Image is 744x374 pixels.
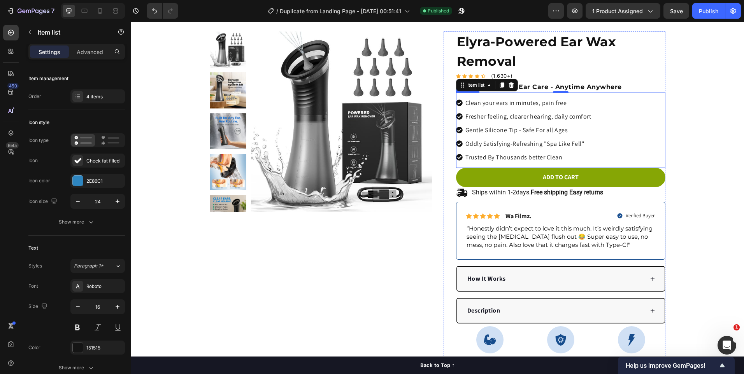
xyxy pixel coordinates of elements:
iframe: Intercom live chat [718,336,736,355]
p: Settings [39,48,60,56]
button: Publish [692,3,725,19]
span: / [276,7,278,15]
button: Add to cart [325,146,534,165]
div: Styles [28,262,42,269]
div: 2E86C1 [86,178,123,185]
div: Icon size [28,196,59,207]
div: Color [28,344,40,351]
div: 151515 [86,344,123,351]
p: Advanced [77,48,103,56]
strong: Free shipping Easy returns [400,167,472,174]
div: Beta [6,142,19,149]
div: Font [28,283,38,290]
div: Item list [335,60,355,67]
div: Show more [59,218,95,226]
iframe: Design area [131,22,744,374]
p: Fresher feeling, clearer hearing, daily comfort [334,90,460,100]
span: 1 [733,324,740,330]
div: Show more [59,364,95,372]
div: Add to cart [412,152,447,160]
div: Publish [699,7,718,15]
p: Verified Buyer [495,191,523,197]
div: Text [28,245,38,252]
button: Save [663,3,689,19]
div: Back to Top ↑ [289,339,324,348]
p: “ [335,203,524,227]
button: Show more [28,215,125,229]
p: Safe Comfortable Ear Care - Anytime Anywhere [326,61,533,70]
span: Honestly didn’t expect to love it this much. It’s weirdly satisfying seeing the [MEDICAL_DATA] fl... [335,203,521,227]
p: Clean your ears in minutes, pain free [334,77,460,86]
div: Icon style [28,119,49,126]
div: Item management [28,75,68,82]
button: Show survey - Help us improve GemPages! [626,361,727,370]
div: 450 [7,83,19,89]
span: 1 product assigned [592,7,643,15]
div: Icon color [28,177,50,184]
p: 7 [51,6,54,16]
p: Gentle Silicone Tip - Safe For all Ages [334,104,460,113]
p: How It Works [336,252,375,262]
div: Icon [28,157,38,164]
span: Help us improve GemPages! [626,362,718,369]
div: Order [28,93,41,100]
div: Roboto [86,283,123,290]
p: Trusted By Thousands better Clean [334,131,460,140]
button: 7 [3,3,58,19]
div: Undo/Redo [147,3,178,19]
p: (1,630+) [360,51,382,58]
p: Description [336,284,369,294]
div: Size [28,301,49,312]
span: Duplicate from Landing Page - [DATE] 00:51:41 [280,7,401,15]
div: Icon type [28,137,49,144]
button: Paragraph 1* [70,259,125,273]
span: Save [670,8,683,14]
p: Item list [38,28,104,37]
div: 4 items [86,93,123,100]
div: Check fat filled [86,157,123,164]
span: Published [428,7,449,14]
button: 1 product assigned [586,3,660,19]
p: Wa Filmz. [374,190,400,199]
span: Paragraph 1* [74,262,104,269]
p: Oddly Satisfying-Refreshing "Spa Like Fell" [334,117,460,127]
p: Ships within 1-2days. [341,167,472,175]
